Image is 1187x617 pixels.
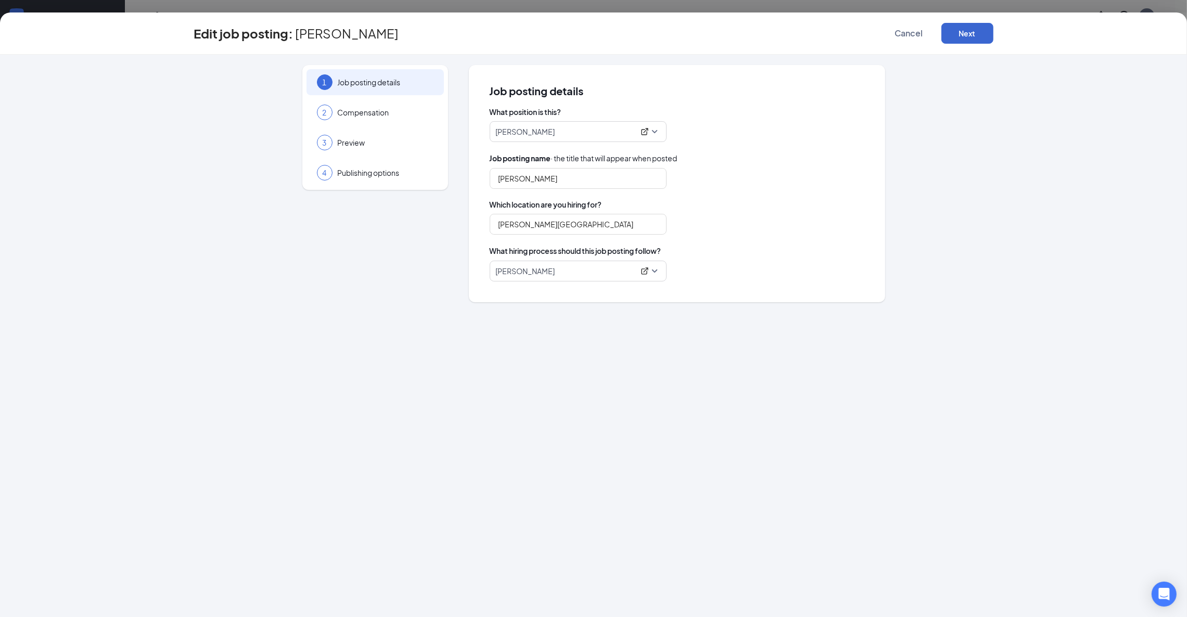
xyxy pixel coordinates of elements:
div: Open Intercom Messenger [1152,582,1177,607]
span: [PERSON_NAME] [296,28,399,38]
div: Porter [496,266,651,276]
span: 1 [323,77,327,87]
span: Cancel [895,28,923,38]
span: 3 [323,137,327,148]
span: Compensation [338,107,433,118]
p: [PERSON_NAME] [496,126,555,137]
svg: ExternalLink [641,127,649,136]
span: What hiring process should this job posting follow? [490,245,661,256]
b: Job posting name [490,153,551,163]
span: 2 [323,107,327,118]
h3: Edit job posting: [194,24,293,42]
div: Porter [496,126,651,137]
span: · the title that will appear when posted [490,152,678,164]
span: Job posting details [338,77,433,87]
button: Cancel [883,23,935,44]
span: 4 [323,168,327,178]
p: [PERSON_NAME] [496,266,555,276]
svg: ExternalLink [641,267,649,275]
button: Next [941,23,993,44]
span: Which location are you hiring for? [490,199,864,210]
span: Preview [338,137,433,148]
span: Job posting details [490,86,864,96]
span: Publishing options [338,168,433,178]
span: What position is this? [490,107,864,117]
